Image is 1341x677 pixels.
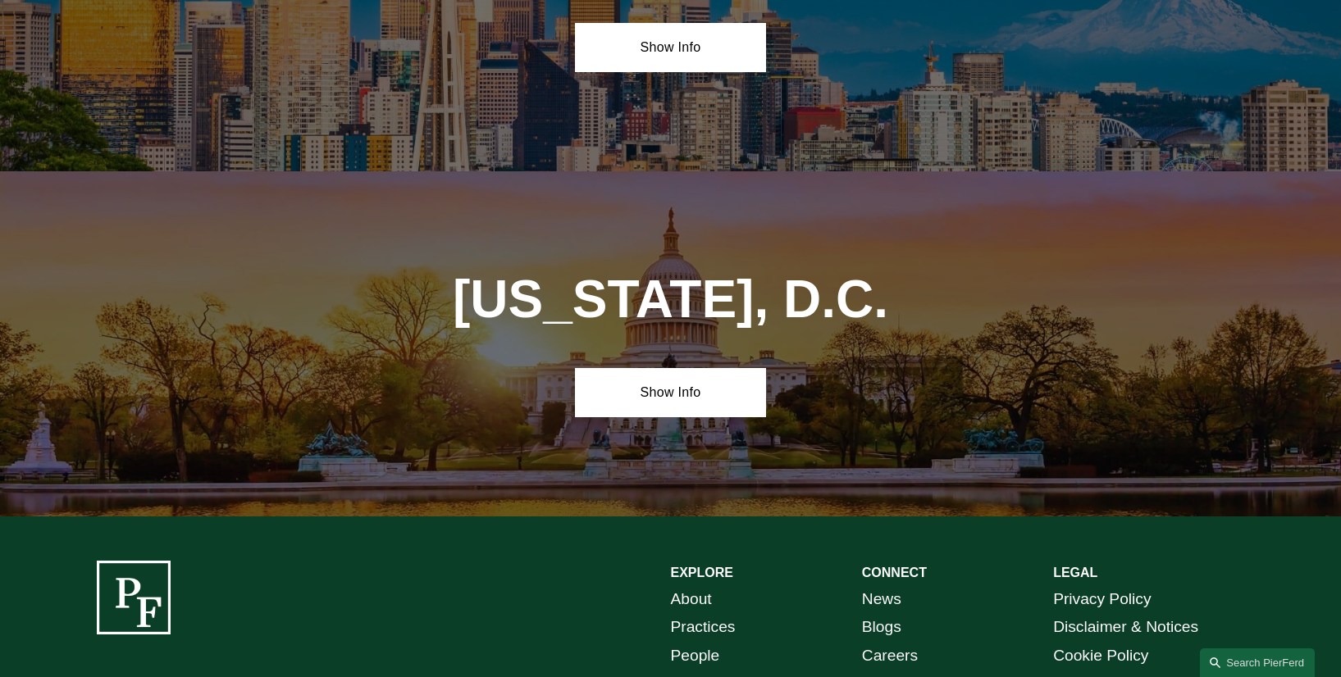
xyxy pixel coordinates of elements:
h1: [US_STATE], D.C. [384,270,958,329]
a: Privacy Policy [1053,585,1151,614]
a: Blogs [862,613,901,642]
a: News [862,585,901,614]
strong: EXPLORE [671,566,733,579]
strong: LEGAL [1053,566,1097,579]
a: People [671,642,720,670]
a: Show Info [575,23,766,72]
a: Disclaimer & Notices [1053,613,1198,642]
a: About [671,585,712,614]
a: Cookie Policy [1053,642,1148,670]
a: Careers [862,642,918,670]
a: Practices [671,613,736,642]
a: Show Info [575,368,766,417]
a: Search this site [1200,648,1315,677]
strong: CONNECT [862,566,927,579]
